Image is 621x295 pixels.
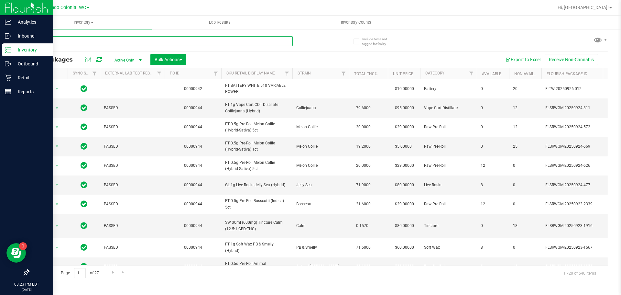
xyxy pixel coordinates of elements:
[481,223,505,229] span: 0
[104,244,161,251] span: PASSED
[393,72,413,76] a: Unit Price
[296,182,345,188] span: Jelly Sea
[332,19,380,25] span: Inventory Counts
[296,163,345,169] span: Melon Collie
[424,264,473,270] span: Raw Pre-Roll
[424,105,473,111] span: Vape Cart Distillate
[424,244,473,251] span: Soft Wax
[482,72,501,76] a: Available
[225,220,289,232] span: SW 30ml (600mg) Tincture Calm (12.5:1 CBD:THC)
[392,103,417,113] span: $95.00000
[184,125,202,129] a: 00000944
[545,223,609,229] span: FLSRWGM-20250923-1916
[104,143,161,150] span: PASSED
[514,72,543,76] a: Non-Available
[296,105,345,111] span: Colliejuana
[545,54,598,65] button: Receive Non-Cannabis
[154,68,165,79] a: Filter
[481,105,505,111] span: 0
[481,201,505,207] span: 12
[211,68,221,79] a: Filter
[184,183,202,187] a: 00000944
[481,244,505,251] span: 8
[513,124,538,130] span: 12
[81,243,87,252] span: In Sync
[73,71,98,75] a: Sync Status
[338,68,349,79] a: Filter
[108,268,118,277] a: Go to the next page
[424,163,473,169] span: Raw Pre-Roll
[481,163,505,169] span: 12
[81,199,87,209] span: In Sync
[424,201,473,207] span: Raw Pre-Roll
[53,123,61,132] span: select
[5,61,11,67] inline-svg: Outbound
[119,268,128,277] a: Go to the last page
[424,182,473,188] span: Live Rosin
[558,5,609,10] span: Hi, [GEOGRAPHIC_DATA]!
[105,71,156,75] a: External Lab Test Result
[424,124,473,130] span: Raw Pre-Roll
[225,241,289,254] span: FT 1g Soft Wax PB & Smelly (Hybrid)
[424,143,473,150] span: Raw Pre-Roll
[545,201,609,207] span: FLSRWGM-20250923-2339
[354,72,377,76] a: Total THC%
[392,142,415,151] span: $5.00000
[225,261,289,273] span: FT 0.5g Pre-Roll Animal [PERSON_NAME] (Indica) 5ct
[425,71,444,75] a: Category
[81,84,87,93] span: In Sync
[81,103,87,112] span: In Sync
[362,37,395,46] span: Include items not tagged for facility
[424,86,473,92] span: Battery
[11,32,50,40] p: Inbound
[81,221,87,230] span: In Sync
[5,47,11,53] inline-svg: Inventory
[170,71,180,75] a: PO ID
[296,223,345,229] span: Calm
[184,264,202,269] a: 00000944
[513,143,538,150] span: 25
[150,54,186,65] button: Bulk Actions
[481,182,505,188] span: 8
[545,105,609,111] span: FLSRWGM-20250924-811
[545,182,609,188] span: FLSRWGM-20250924-477
[392,180,417,190] span: $80.00000
[513,105,538,111] span: 12
[184,163,202,168] a: 00000944
[11,74,50,82] p: Retail
[353,221,372,231] span: 0.1570
[89,68,100,79] a: Filter
[392,161,417,170] span: $29.00000
[34,56,79,63] span: All Packages
[184,144,202,149] a: 00000944
[104,105,161,111] span: PASSED
[545,143,609,150] span: FLSRWGM-20250924-669
[513,223,538,229] span: 18
[11,18,50,26] p: Analytics
[501,54,545,65] button: Export to Excel
[225,102,289,114] span: FT 1g Vape Cart CDT Distillate Colliejuana (Hybrid)
[53,200,61,209] span: select
[545,244,609,251] span: FLSRWGM-20250923-1567
[43,5,86,10] span: Orlando Colonial WC
[545,86,609,92] span: FLTW-20250926-012
[392,84,417,94] span: $10.00000
[353,161,374,170] span: 20.0000
[481,86,505,92] span: 0
[353,180,374,190] span: 71.9000
[104,182,161,188] span: PASSED
[3,281,50,287] p: 03:23 PM EDT
[353,262,374,271] span: 22.6000
[104,201,161,207] span: PASSED
[296,244,345,251] span: PB & Smelly
[74,268,86,278] input: 1
[19,242,27,250] iframe: Resource center unread badge
[353,243,374,252] span: 71.6000
[28,36,293,46] input: Search Package ID, Item Name, SKU, Lot or Part Number...
[184,223,202,228] a: 00000944
[104,223,161,229] span: PASSED
[296,264,345,270] span: Animal [PERSON_NAME]
[296,201,345,207] span: Bosscotti
[513,86,538,92] span: 20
